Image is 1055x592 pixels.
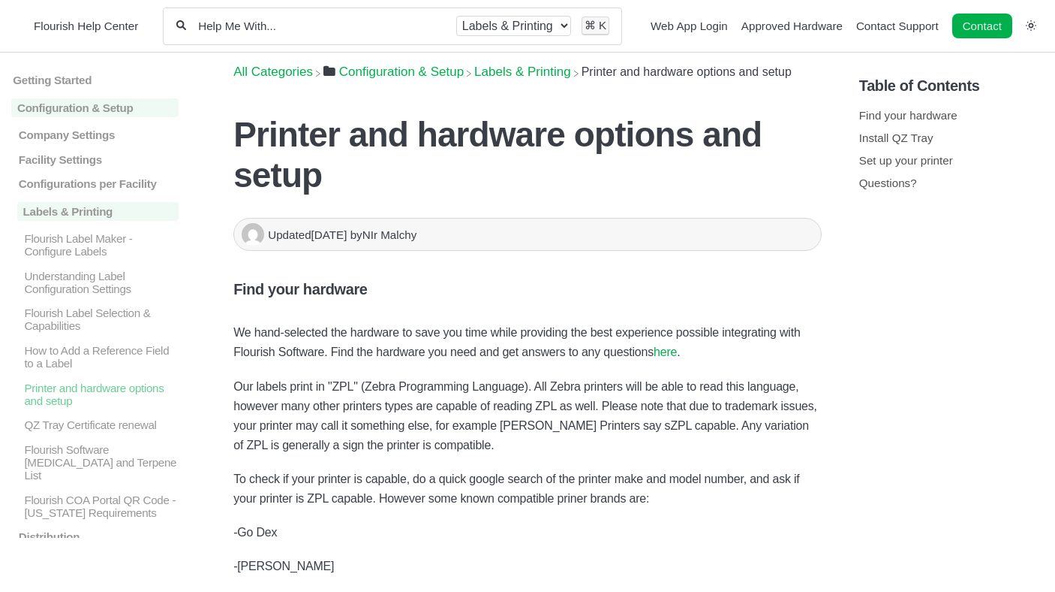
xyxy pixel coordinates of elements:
a: Flourish Software [MEDICAL_DATA] and Terpene List [11,443,179,482]
p: Flourish Software [MEDICAL_DATA] and Terpene List [23,443,179,482]
p: Labels & Printing [17,202,179,221]
p: -Go Dex [233,523,822,542]
kbd: ⌘ [585,19,596,32]
span: ​Labels & Printing [474,65,571,80]
a: Configurations per Facility [11,177,179,190]
p: -[PERSON_NAME] [233,557,822,576]
a: How to Add a Reference Field to a Label [11,344,179,370]
p: Understanding Label Configuration Settings [23,270,179,295]
a: Install QZ Tray [859,131,933,144]
section: Table of Contents [859,53,1044,532]
img: Flourish Help Center Logo [19,16,26,36]
p: Facility Settings [17,153,179,166]
h5: Find your hardware [233,281,822,298]
p: Company Settings [17,128,179,141]
a: Web App Login navigation item [651,20,728,32]
img: NIr Malchy [242,223,264,246]
a: Flourish Label Selection & Capabilities [11,307,179,332]
a: Distribution [11,530,179,543]
h1: Printer and hardware options and setup [233,114,822,195]
a: Getting Started [11,74,179,86]
a: Breadcrumb link to All Categories [233,65,313,79]
a: here [654,346,677,358]
kbd: K [599,19,606,32]
a: Contact [952,14,1012,38]
p: Printer and hardware options and setup [23,381,179,406]
p: Configurations per Facility [17,177,179,190]
span: by [350,228,417,241]
a: Flourish Help Center [19,16,138,36]
a: Configuration & Setup [323,65,464,79]
li: Contact desktop [948,16,1016,37]
span: NIr Malchy [362,228,417,241]
p: To check if your printer is capable, do a quick google search of the printer make and model numbe... [233,470,822,509]
a: Contact Support navigation item [856,20,939,32]
time: [DATE] [311,228,347,241]
a: Approved Hardware navigation item [741,20,843,32]
a: Labels & Printing [474,65,571,79]
a: Switch dark mode setting [1026,19,1036,32]
input: Help Me With... [197,19,446,33]
p: Flourish Label Selection & Capabilities [23,307,179,332]
a: Find your hardware [859,109,957,122]
span: Printer and hardware options and setup [582,65,792,78]
h5: Table of Contents [859,77,1044,95]
span: Flourish Help Center [34,20,138,32]
p: QZ Tray Certificate renewal [23,418,179,431]
p: Distribution [17,530,179,543]
p: Flourish COA Portal QR Code - [US_STATE] Requirements [23,493,179,518]
a: Printer and hardware options and setup [11,381,179,406]
a: Questions? [859,177,917,189]
p: We hand-selected the hardware to save you time while providing the best experience possible integ... [233,323,822,362]
span: Updated [268,228,350,241]
a: Facility Settings [11,153,179,166]
a: Flourish COA Portal QR Code - [US_STATE] Requirements [11,493,179,518]
a: Understanding Label Configuration Settings [11,270,179,295]
a: Configuration & Setup [11,98,179,117]
a: QZ Tray Certificate renewal [11,418,179,431]
a: Labels & Printing [11,202,179,221]
span: ​Configuration & Setup [339,65,464,80]
p: Our labels print in "ZPL" (Zebra Programming Language). All Zebra printers will be able to read t... [233,377,822,455]
p: Flourish Label Maker - Configure Labels [23,232,179,258]
a: Flourish Label Maker - Configure Labels [11,232,179,258]
p: How to Add a Reference Field to a Label [23,344,179,370]
span: All Categories [233,65,313,80]
a: Company Settings [11,128,179,141]
a: Set up your printer [859,154,953,167]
